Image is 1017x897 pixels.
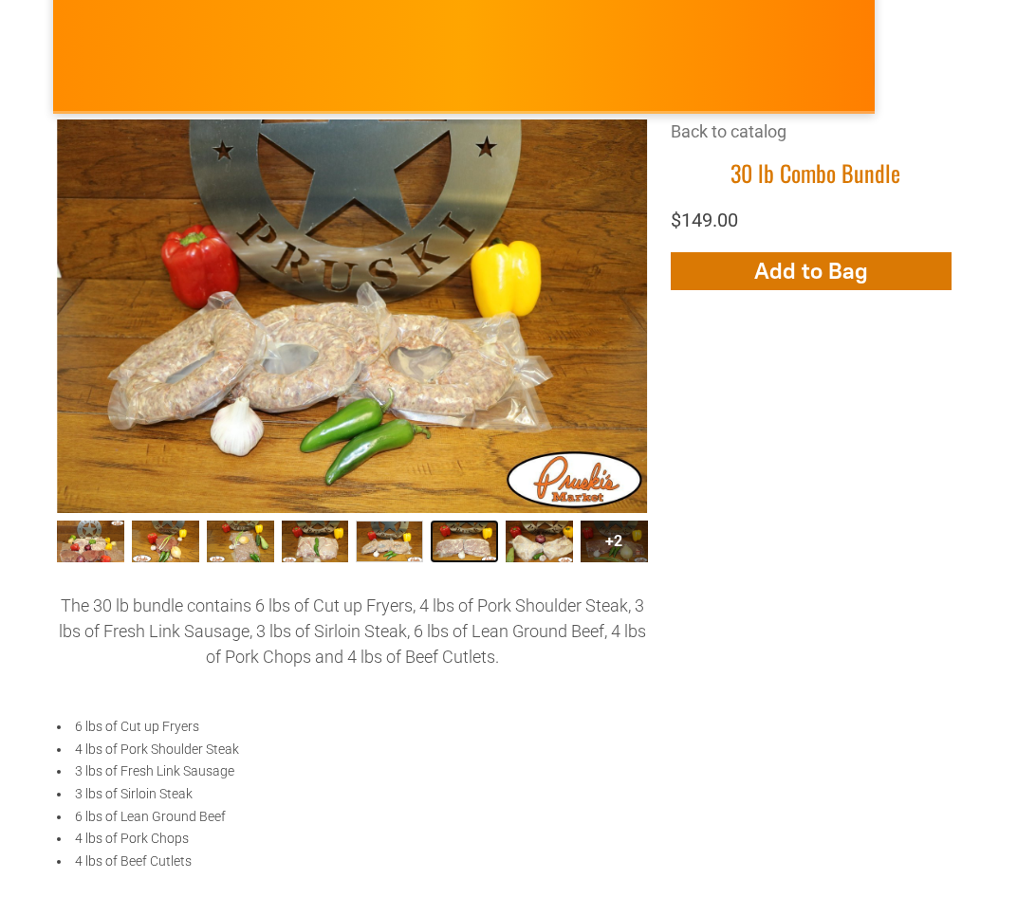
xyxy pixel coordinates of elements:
[207,521,274,563] a: 30 lb Combo Bundle003 2
[431,521,498,563] a: 30 lb Combo Bundle006 5
[754,257,868,284] span: Add to Bag
[57,741,648,760] li: 4 lbs of Pork Shoulder Steak
[57,119,648,513] img: 30 lb Combo Bundle
[57,593,648,669] p: The 30 lb bundle contains 6 lbs of Cut up Fryers, 4 lbs of Pork Shoulder Steak, 3 lbs of Fresh Li...
[57,521,124,563] a: 30 lb Combo Bundle 0
[57,808,648,827] li: 6 lbs of Lean Ground Beef
[671,119,960,158] div: Breadcrumbs
[581,521,648,563] div: +2
[282,521,349,563] a: 30 lb Combo Bundle004 3
[671,158,960,188] h1: 30 lb Combo Bundle
[356,521,423,563] a: 30 lb Combo Bundle005 4
[671,121,786,141] a: Back to catalog
[57,718,648,737] li: 6 lbs of Cut up Fryers
[57,762,648,781] li: 3 lbs of Fresh Link Sausage
[57,785,648,804] li: 3 lbs of Sirloin Steak
[671,252,952,290] button: Add to Bag
[132,521,199,563] a: 30 lb Combo Bundle002 1
[57,852,648,871] li: 4 lbs of Beef Cutlets
[57,830,648,849] li: 4 lbs of Pork Chops
[671,209,738,231] span: $149.00
[506,521,573,563] a: 30 lb Combo Bundle007 6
